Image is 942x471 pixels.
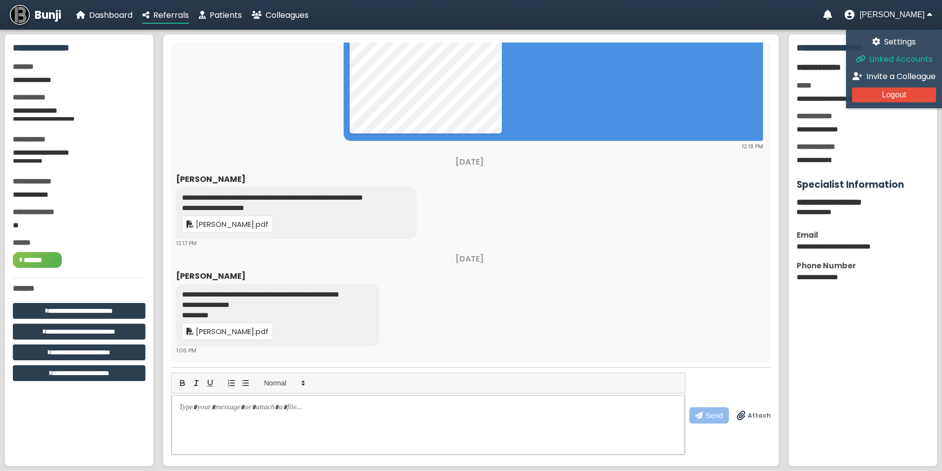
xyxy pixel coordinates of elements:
[859,10,925,19] span: [PERSON_NAME]
[176,173,763,185] div: [PERSON_NAME]
[153,9,189,21] span: Referrals
[797,177,929,192] h3: Specialist Information
[203,377,217,389] button: underline
[737,411,771,421] label: Drag & drop files anywhere to attach
[882,90,906,99] span: Logout
[689,407,729,424] button: Send
[238,377,252,389] button: list: bullet
[10,5,30,25] img: Bunji Dental Referral Management
[142,9,189,21] a: Referrals
[852,70,936,83] a: Invite a Colleague
[199,9,242,21] a: Patients
[176,270,763,282] div: [PERSON_NAME]
[182,323,273,340] a: [PERSON_NAME].pdf
[176,346,196,354] span: 1:06 PM
[748,411,771,420] span: Attach
[210,9,242,21] span: Patients
[189,377,203,389] button: italic
[176,239,197,247] span: 12:17 PM
[742,142,763,150] span: 12:18 PM
[182,215,273,233] a: [PERSON_NAME].pdf
[852,36,936,48] a: Settings
[196,326,269,337] span: [PERSON_NAME].pdf
[852,87,936,102] button: Logout
[823,10,832,20] a: Notifications
[706,411,723,420] span: Send
[266,9,309,21] span: Colleagues
[852,53,936,65] a: Linked Accounts
[176,377,189,389] button: bold
[884,36,916,47] span: Settings
[196,219,269,229] span: [PERSON_NAME].pdf
[176,156,763,168] div: [DATE]
[76,9,133,21] a: Dashboard
[797,260,929,271] div: Phone Number
[89,9,133,21] span: Dashboard
[845,10,932,20] button: User menu
[866,71,936,82] span: Invite a Colleague
[869,53,933,65] span: Linked Accounts
[176,253,763,265] div: [DATE]
[10,5,61,25] a: Bunji
[224,377,238,389] button: list: ordered
[252,9,309,21] a: Colleagues
[797,229,929,241] div: Email
[35,7,61,23] span: Bunji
